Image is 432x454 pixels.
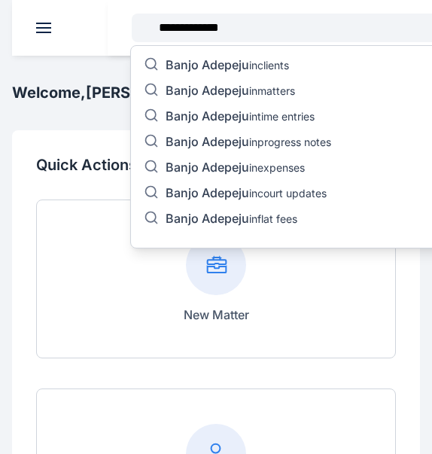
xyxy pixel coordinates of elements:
p: in matters [166,83,295,101]
p: Quick Actions [36,154,396,175]
p: in progress notes [166,134,331,152]
span: Banjo Adepeju [166,160,249,175]
p: New Matter [184,306,249,324]
p: in expenses [166,160,305,178]
span: Banjo Adepeju [166,134,249,149]
p: in court updates [166,185,327,203]
span: Banjo Adepeju [166,57,249,72]
h2: Welcome, [PERSON_NAME] [12,82,213,103]
p: in flat fees [166,211,297,229]
span: Banjo Adepeju [166,83,249,98]
span: Banjo Adepeju [166,185,249,200]
span: Banjo Adepeju [166,108,249,123]
p: in clients [166,57,289,75]
span: Banjo Adepeju [166,211,249,226]
p: in time entries [166,108,315,126]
